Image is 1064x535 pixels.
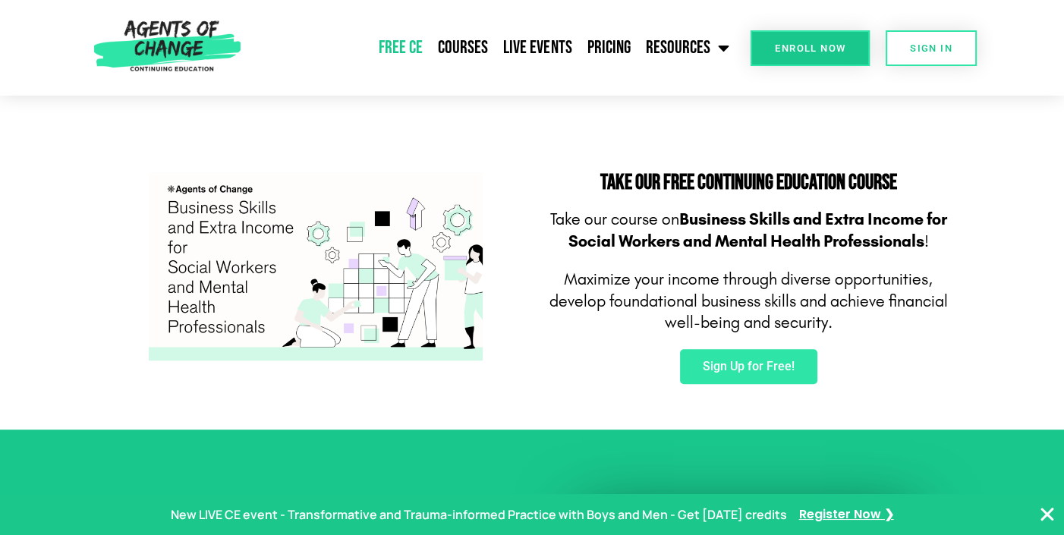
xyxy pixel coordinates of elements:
a: Resources [637,29,736,67]
a: Live Events [496,29,579,67]
p: Take our course on ! [540,209,957,252]
span: Enroll Now [775,43,845,53]
nav: Menu [247,29,736,67]
span: chieve financial well-being and security. [665,291,948,333]
span: evelop foundational business skills and a [559,291,839,311]
span: SIGN IN [910,43,952,53]
a: Free CE [371,29,430,67]
p: Maximize your income through diverse opportunities, d [540,269,957,334]
a: Sign Up for Free! [680,349,817,384]
h2: Take Our FREE Continuing Education Course [540,172,957,194]
button: Close Banner [1038,505,1056,524]
p: New LIVE CE event - Transformative and Trauma-informed Practice with Boys and Men - Get [DATE] cr... [171,504,787,526]
a: Courses [430,29,496,67]
a: Register Now ❯ [799,504,894,526]
span: Sign Up for Free! [703,360,795,373]
a: SIGN IN [886,30,977,66]
a: Enroll Now [751,30,870,66]
a: Pricing [579,29,637,67]
b: Business Skills and Extra Income for Social Workers and Mental Health Professionals [568,209,947,251]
